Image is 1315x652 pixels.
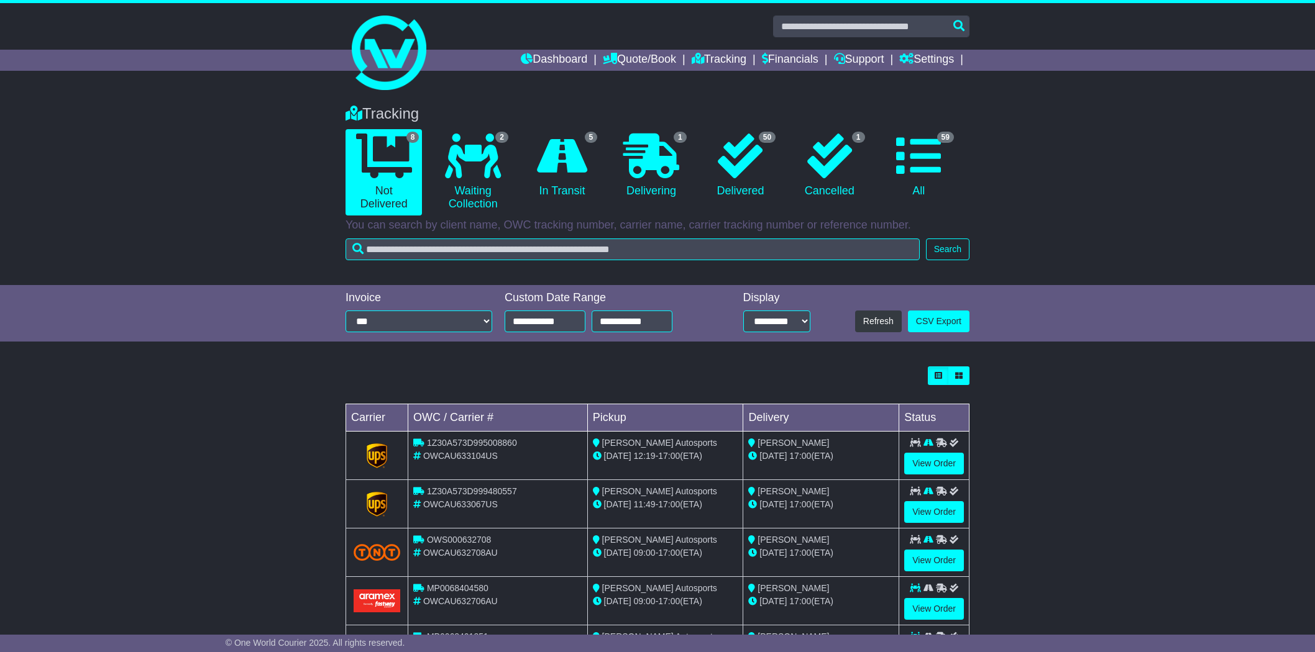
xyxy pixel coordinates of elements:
[758,486,829,496] span: [PERSON_NAME]
[427,632,488,641] span: MP0068401851
[604,499,631,509] span: [DATE]
[748,546,894,559] div: (ETA)
[881,129,957,202] a: 59 All
[658,499,680,509] span: 17:00
[521,50,587,71] a: Dashboard
[758,535,829,545] span: [PERSON_NAME]
[585,132,598,143] span: 5
[427,583,488,593] span: MP0068404580
[408,404,588,432] td: OWC / Carrier #
[423,596,498,606] span: OWCAU632706AU
[743,404,899,432] td: Delivery
[603,50,676,71] a: Quote/Book
[634,499,656,509] span: 11:49
[423,451,498,461] span: OWCAU633104US
[789,451,811,461] span: 17:00
[423,499,498,509] span: OWCAU633067US
[904,550,964,571] a: View Order
[634,451,656,461] span: 12:19
[758,438,829,448] span: [PERSON_NAME]
[593,498,738,511] div: - (ETA)
[702,129,779,202] a: 50 Delivered
[748,450,894,463] div: (ETA)
[758,583,829,593] span: [PERSON_NAME]
[602,583,717,593] span: [PERSON_NAME] Autosports
[427,438,517,448] span: 1Z30A573D995008860
[759,451,787,461] span: [DATE]
[354,544,400,561] img: TNT_Domestic.png
[743,291,810,305] div: Display
[354,589,400,612] img: Aramex.png
[937,132,954,143] span: 59
[674,132,687,143] span: 1
[791,129,868,202] a: 1 Cancelled
[852,132,865,143] span: 1
[908,310,969,332] a: CSV Export
[834,50,884,71] a: Support
[593,546,738,559] div: - (ETA)
[423,548,498,558] span: OWCAU632708AU
[762,50,818,71] a: Financials
[926,238,969,260] button: Search
[658,596,680,606] span: 17:00
[904,501,964,523] a: View Order
[602,438,717,448] span: [PERSON_NAME] Autosports
[346,404,408,432] td: Carrier
[634,548,656,558] span: 09:00
[855,310,902,332] button: Refresh
[346,291,492,305] div: Invoice
[658,548,680,558] span: 17:00
[346,129,422,215] a: 8 Not Delivered
[434,129,511,215] a: 2 Waiting Collection
[604,548,631,558] span: [DATE]
[604,451,631,461] span: [DATE]
[899,50,954,71] a: Settings
[593,450,738,463] div: - (ETA)
[899,404,969,432] td: Status
[634,596,656,606] span: 09:00
[759,596,787,606] span: [DATE]
[593,595,738,608] div: - (ETA)
[346,219,969,232] p: You can search by client name, OWC tracking number, carrier name, carrier tracking number or refe...
[759,548,787,558] span: [DATE]
[904,598,964,620] a: View Order
[406,132,419,143] span: 8
[602,486,717,496] span: [PERSON_NAME] Autosports
[759,132,776,143] span: 50
[904,453,964,474] a: View Order
[427,486,517,496] span: 1Z30A573D999480557
[613,129,689,202] a: 1 Delivering
[789,548,811,558] span: 17:00
[524,129,600,202] a: 5 In Transit
[658,451,680,461] span: 17:00
[748,498,894,511] div: (ETA)
[505,291,704,305] div: Custom Date Range
[367,443,388,468] img: GetCarrierServiceLogo
[367,492,388,517] img: GetCarrierServiceLogo
[692,50,746,71] a: Tracking
[789,499,811,509] span: 17:00
[427,535,492,545] span: OWS000632708
[748,595,894,608] div: (ETA)
[226,638,405,648] span: © One World Courier 2025. All rights reserved.
[759,499,787,509] span: [DATE]
[604,596,631,606] span: [DATE]
[587,404,743,432] td: Pickup
[758,632,829,641] span: [PERSON_NAME]
[789,596,811,606] span: 17:00
[495,132,508,143] span: 2
[602,632,717,641] span: [PERSON_NAME] Autosports
[602,535,717,545] span: [PERSON_NAME] Autosports
[339,105,976,123] div: Tracking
